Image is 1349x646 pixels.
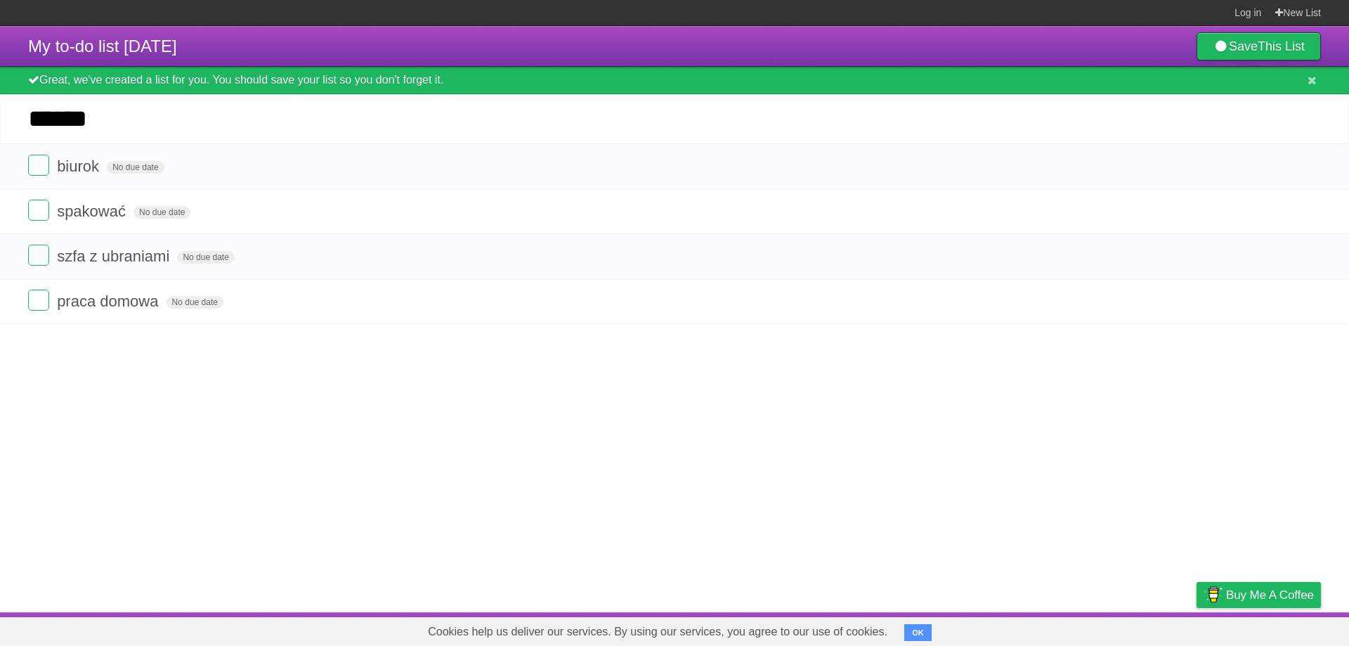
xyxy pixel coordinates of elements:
span: spakować [57,202,129,220]
button: OK [904,624,932,641]
label: Done [28,155,49,176]
label: Done [28,200,49,221]
span: No due date [107,161,164,174]
a: SaveThis List [1197,32,1321,60]
span: Cookies help us deliver our services. By using our services, you agree to our use of cookies. [414,618,901,646]
label: Done [28,245,49,266]
span: No due date [133,206,190,219]
a: Developers [1056,616,1113,642]
a: Privacy [1178,616,1215,642]
span: biurok [57,157,103,175]
a: About [1010,616,1039,642]
b: This List [1258,39,1305,53]
a: Suggest a feature [1232,616,1321,642]
span: praca domowa [57,292,162,310]
span: szfa z ubraniami [57,247,173,265]
span: Buy me a coffee [1226,583,1314,607]
span: No due date [177,251,234,264]
span: My to-do list [DATE] [28,37,177,56]
span: No due date [167,296,223,309]
a: Buy me a coffee [1197,582,1321,608]
label: Done [28,290,49,311]
a: Terms [1130,616,1161,642]
img: Buy me a coffee [1204,583,1223,607]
